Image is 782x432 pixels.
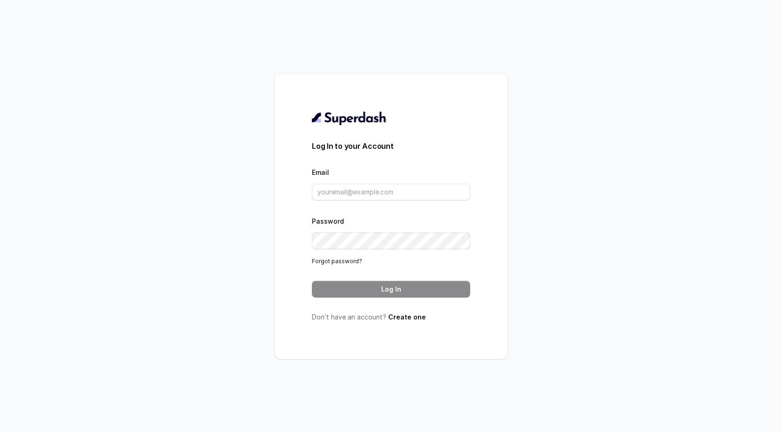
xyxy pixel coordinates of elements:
[312,217,344,225] label: Password
[388,313,426,321] a: Create one
[312,140,470,152] h3: Log In to your Account
[312,258,362,265] a: Forgot password?
[312,168,329,176] label: Email
[312,312,470,322] p: Don’t have an account?
[312,111,387,126] img: light.svg
[312,184,470,200] input: youremail@example.com
[312,281,470,298] button: Log In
